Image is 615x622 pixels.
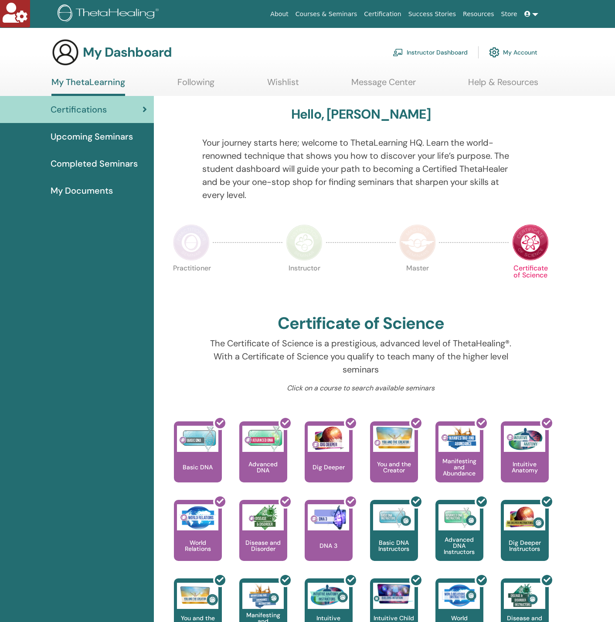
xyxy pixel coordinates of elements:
[174,500,222,578] a: World Relations World Relations
[468,77,538,94] a: Help & Resources
[177,504,218,530] img: World Relations
[174,421,222,500] a: Basic DNA Basic DNA
[202,136,519,202] p: Your journey starts here; welcome to ThetaLearning HQ. Learn the world-renowned technique that sh...
[370,421,418,500] a: You and the Creator You and the Creator
[435,458,483,476] p: Manifesting and Abundance
[305,421,353,500] a: Dig Deeper Dig Deeper
[242,426,284,452] img: Advanced DNA
[173,265,210,301] p: Practitioner
[51,130,133,143] span: Upcoming Seminars
[370,540,418,552] p: Basic DNA Instructors
[370,500,418,578] a: Basic DNA Instructors Basic DNA Instructors
[435,421,483,500] a: Manifesting and Abundance Manifesting and Abundance
[498,6,521,22] a: Store
[504,583,545,609] img: Disease and Disorder Instructors
[459,6,498,22] a: Resources
[239,540,287,552] p: Disease and Disorder
[291,106,431,122] h3: Hello, [PERSON_NAME]
[489,45,499,60] img: cog.svg
[51,103,107,116] span: Certifications
[309,464,348,470] p: Dig Deeper
[373,504,415,530] img: Basic DNA Instructors
[239,461,287,473] p: Advanced DNA
[501,421,549,500] a: Intuitive Anatomy Intuitive Anatomy
[435,500,483,578] a: Advanced DNA Instructors Advanced DNA Instructors
[51,184,113,197] span: My Documents
[438,583,480,609] img: World Relations Instructors
[174,540,222,552] p: World Relations
[58,4,162,24] img: logo.png
[512,224,549,261] img: Certificate of Science
[438,504,480,530] img: Advanced DNA Instructors
[242,504,284,530] img: Disease and Disorder
[286,265,323,301] p: Instructor
[435,537,483,555] p: Advanced DNA Instructors
[242,583,284,609] img: Manifesting and Abundance Instructors
[501,540,549,552] p: Dig Deeper Instructors
[267,77,299,94] a: Wishlist
[286,224,323,261] img: Instructor
[512,265,549,301] p: Certificate of Science
[239,421,287,500] a: Advanced DNA Advanced DNA
[438,426,480,452] img: Manifesting and Abundance
[373,583,415,604] img: Intuitive Child In Me Instructors
[51,77,125,96] a: My ThetaLearning
[267,6,292,22] a: About
[373,426,415,450] img: You and the Creator
[51,157,138,170] span: Completed Seminars
[370,461,418,473] p: You and the Creator
[177,426,218,452] img: Basic DNA
[292,6,361,22] a: Courses & Seminars
[393,43,468,62] a: Instructor Dashboard
[399,224,436,261] img: Master
[278,314,444,334] h2: Certificate of Science
[360,6,404,22] a: Certification
[504,426,545,452] img: Intuitive Anatomy
[399,265,436,301] p: Master
[308,583,349,609] img: Intuitive Anatomy Instructors
[501,461,549,473] p: Intuitive Anatomy
[83,44,172,60] h3: My Dashboard
[51,38,79,66] img: generic-user-icon.jpg
[489,43,537,62] a: My Account
[504,504,545,530] img: Dig Deeper Instructors
[177,583,218,609] img: You and the Creator Instructors
[202,383,519,393] p: Click on a course to search available seminars
[202,337,519,376] p: The Certificate of Science is a prestigious, advanced level of ThetaHealing®. With a Certificate ...
[393,48,403,56] img: chalkboard-teacher.svg
[308,504,349,530] img: DNA 3
[305,500,353,578] a: DNA 3 DNA 3
[239,500,287,578] a: Disease and Disorder Disease and Disorder
[177,77,214,94] a: Following
[501,500,549,578] a: Dig Deeper Instructors Dig Deeper Instructors
[173,224,210,261] img: Practitioner
[351,77,416,94] a: Message Center
[405,6,459,22] a: Success Stories
[308,426,349,452] img: Dig Deeper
